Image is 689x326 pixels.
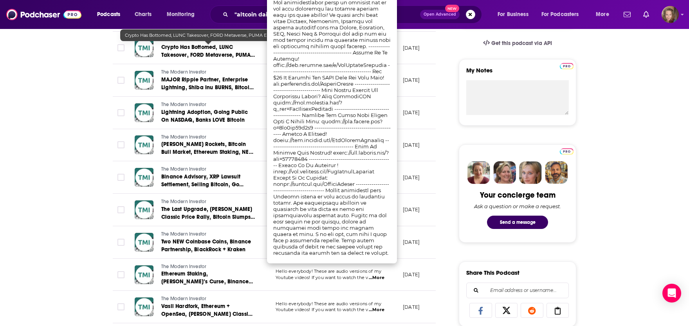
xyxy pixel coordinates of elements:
[161,134,206,140] span: The Modern Investor
[640,8,652,21] a: Show notifications dropdown
[117,206,124,213] span: Toggle select row
[161,263,255,270] a: The Modern Investor
[167,9,195,20] span: Monitoring
[477,34,558,53] a: Get this podcast via API
[662,284,681,303] div: Open Intercom Messenger
[369,275,384,281] span: ...More
[560,147,574,155] a: Pro website
[590,8,619,21] button: open menu
[276,275,368,280] span: Youtube videos! If you want to watch the v
[369,307,384,313] span: ...More
[403,271,420,278] p: [DATE]
[161,199,206,204] span: The Modern Investor
[92,8,130,21] button: open menu
[403,142,420,148] p: [DATE]
[125,32,290,38] span: Crypto Has Bottomed, LUNC Takesover, FORD Metaverse, PUMA Enters Web3
[445,5,459,12] span: New
[662,6,679,23] button: Show profile menu
[560,148,574,155] img: Podchaser Pro
[161,76,255,92] a: MAJOR Ripple Partner, Enterprise Lightning, Shiba Inu BURNS, Bitcoin In [DATE]
[519,161,542,184] img: Jules Profile
[117,271,124,278] span: Toggle select row
[541,9,579,20] span: For Podcasters
[117,239,124,246] span: Toggle select row
[480,190,556,200] div: Your concierge team
[620,8,634,21] a: Show notifications dropdown
[493,161,516,184] img: Barbara Profile
[161,141,254,163] span: [PERSON_NAME] Rockets, Bitcoin Bull Market, Ethereum Staking, NEW Coinbase Coins
[231,8,420,21] input: Search podcasts, credits, & more...
[161,231,255,238] a: The Modern Investor
[161,102,206,107] span: The Modern Investor
[161,101,255,108] a: The Modern Investor
[161,166,255,173] a: The Modern Investor
[161,134,255,141] a: The Modern Investor
[161,44,255,66] span: Crypto Has Bottomed, LUNC Takesover, FORD Metaverse, PUMA Enters Web3
[130,8,156,21] a: Charts
[117,303,124,310] span: Toggle select row
[161,205,255,221] a: The Last Upgrade, [PERSON_NAME] Classic Price Rally, Bitcoin Slumps, Coin Delistings
[492,8,538,21] button: open menu
[117,141,124,148] span: Toggle select row
[97,9,120,20] span: Podcasts
[161,303,255,318] a: Vasil Hardfork, Ethereum + OpenSea, [PERSON_NAME] Classic Revival, Bond Delay
[547,303,569,318] a: Copy Link
[161,303,253,325] span: Vasil Hardfork, Ethereum + OpenSea, [PERSON_NAME] Classic Revival, Bond Delay
[403,304,420,310] p: [DATE]
[161,264,206,269] span: The Modern Investor
[403,45,420,51] p: [DATE]
[217,5,489,23] div: Search podcasts, credits, & more...
[276,301,381,306] span: Hello everybody! These are audio versions of my
[161,231,206,237] span: The Modern Investor
[161,108,255,124] a: Lightning Adoption, Going Public On NASDAQ, Banks LOVE Bitcoin
[161,270,253,293] span: Ethereum Staking, [PERSON_NAME]’s Curse, Binance Expands, Cardano Upgrade
[596,9,609,20] span: More
[161,8,205,21] button: open menu
[560,62,574,69] a: Pro website
[466,283,569,298] div: Search followers
[403,174,420,181] p: [DATE]
[161,43,255,59] a: Crypto Has Bottomed, LUNC Takesover, FORD Metaverse, PUMA Enters Web3
[117,174,124,181] span: Toggle select row
[662,6,679,23] span: Logged in as smcclure267
[117,77,124,84] span: Toggle select row
[403,77,420,83] p: [DATE]
[662,6,679,23] img: User Profile
[161,166,206,172] span: The Modern Investor
[161,173,255,189] a: Binance Advisory, XRP Lawsuit Settlement, Selling Bitcoin, Go Outside Get Some Air
[560,63,574,69] img: Podchaser Pro
[161,69,255,76] a: The Modern Investor
[466,67,569,80] label: My Notes
[161,198,255,205] a: The Modern Investor
[466,269,519,276] h3: Share This Podcast
[491,40,552,47] span: Get this podcast via API
[161,238,251,253] span: Two NEW Coinbase Coins, Binance Partnership, BlackRock + Kraken
[498,9,528,20] span: For Business
[473,283,562,298] input: Email address or username...
[495,303,518,318] a: Share on X/Twitter
[161,69,206,75] span: The Modern Investor
[474,203,561,209] div: Ask a question or make a request.
[161,295,255,303] a: The Modern Investor
[467,161,490,184] img: Sydney Profile
[6,7,81,22] a: Podchaser - Follow, Share and Rate Podcasts
[536,8,590,21] button: open menu
[161,238,255,254] a: Two NEW Coinbase Coins, Binance Partnership, BlackRock + Kraken
[161,76,254,99] span: MAJOR Ripple Partner, Enterprise Lightning, Shiba Inu BURNS, Bitcoin In [DATE]
[117,44,124,51] span: Toggle select row
[521,303,543,318] a: Share on Reddit
[276,268,381,274] span: Hello everybody! These are audio versions of my
[161,140,255,156] a: [PERSON_NAME] Rockets, Bitcoin Bull Market, Ethereum Staking, NEW Coinbase Coins
[420,10,460,19] button: Open AdvancedNew
[135,9,152,20] span: Charts
[161,173,243,196] span: Binance Advisory, XRP Lawsuit Settlement, Selling Bitcoin, Go Outside Get Some Air
[161,206,255,228] span: The Last Upgrade, [PERSON_NAME] Classic Price Rally, Bitcoin Slumps, Coin Delistings
[161,270,255,286] a: Ethereum Staking, [PERSON_NAME]’s Curse, Binance Expands, Cardano Upgrade
[487,216,548,229] button: Send a message
[276,307,368,312] span: Youtube videos! If you want to watch the v
[424,13,456,16] span: Open Advanced
[545,161,568,184] img: Jon Profile
[161,296,206,301] span: The Modern Investor
[403,109,420,116] p: [DATE]
[161,109,248,123] span: Lightning Adoption, Going Public On NASDAQ, Banks LOVE Bitcoin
